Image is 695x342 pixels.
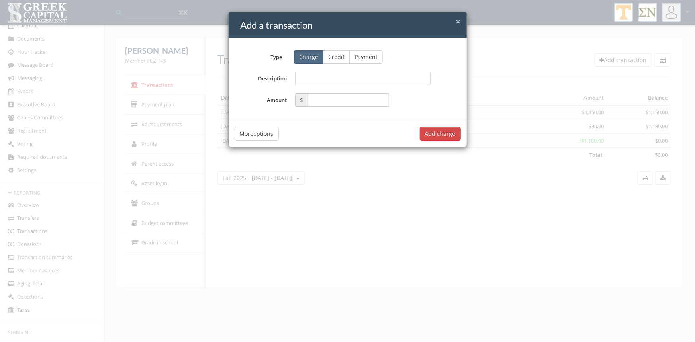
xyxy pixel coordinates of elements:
[235,72,291,85] label: Description
[294,50,323,64] button: Charge
[295,93,308,107] span: $
[349,50,383,64] button: Payment
[420,127,461,141] button: Add charge
[229,51,288,61] label: Type
[323,50,350,64] button: Credit
[456,16,461,27] span: ×
[235,93,291,107] label: Amount
[235,127,279,141] button: Moreoptions
[241,18,461,32] h4: Add a transaction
